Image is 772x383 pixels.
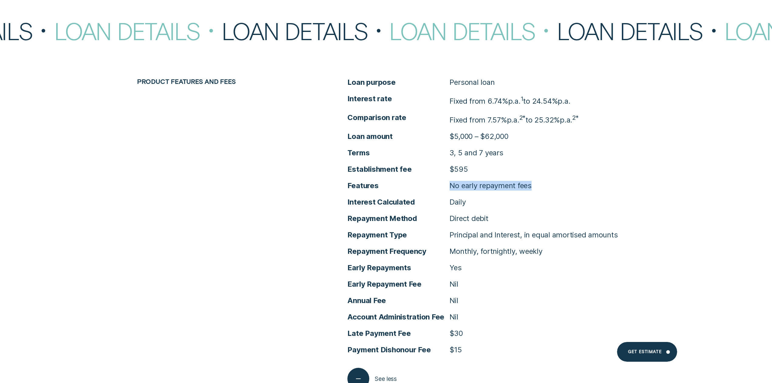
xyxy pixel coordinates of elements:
[450,296,458,305] p: Nil
[558,97,570,105] span: Per Annum
[347,94,450,104] span: Interest rate
[347,345,450,355] span: Payment Dishonour Fee
[450,214,488,223] p: Direct debit
[347,181,450,191] span: Features
[347,263,450,273] span: Early Repayments
[560,116,572,124] span: Per Annum
[450,94,570,106] p: Fixed from 6.74% to 24.54%
[557,19,724,43] div: Loan Details
[347,164,450,174] span: Establishment fee
[508,97,521,105] span: Per Annum
[450,148,503,158] p: 3, 5 and 7 years
[558,97,570,105] span: p.a.
[450,230,618,240] p: Principal and Interest, in equal amortised amounts
[347,329,450,338] span: Late Payment Fee
[560,116,572,124] span: p.a.
[450,279,458,289] p: Nil
[389,19,557,43] div: Loan Details
[54,19,222,43] div: Loan Details
[521,95,523,102] sup: 1
[450,181,531,191] p: No early repayment fees
[450,329,463,338] p: $30
[347,148,450,158] span: Terms
[450,247,542,256] p: Monthly, fortnightly, weekly
[347,132,450,141] span: Loan amount
[450,345,462,355] p: $15
[450,78,495,87] p: Personal loan
[508,97,521,105] span: p.a.
[617,342,677,362] a: Get Estimate
[450,113,578,125] p: Fixed from 7.57% to 25.32%
[450,197,466,207] p: Daily
[347,230,450,240] span: Repayment Type
[347,113,450,122] span: Comparison rate
[347,247,450,256] span: Repayment Frequency
[222,19,389,43] div: Loan Details
[347,279,450,289] span: Early Repayment Fee
[450,164,468,174] p: $595
[450,312,458,322] p: Nil
[347,312,450,322] span: Account Administration Fee
[347,78,450,87] span: Loan purpose
[450,263,461,273] p: Yes
[507,116,519,124] span: p.a.
[375,375,397,382] span: See less
[133,78,302,85] div: Product features and fees
[347,197,450,207] span: Interest Calculated
[450,132,508,141] p: $5,000 – $62,000
[347,296,450,305] span: Annual Fee
[347,214,450,223] span: Repayment Method
[507,116,519,124] span: Per Annum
